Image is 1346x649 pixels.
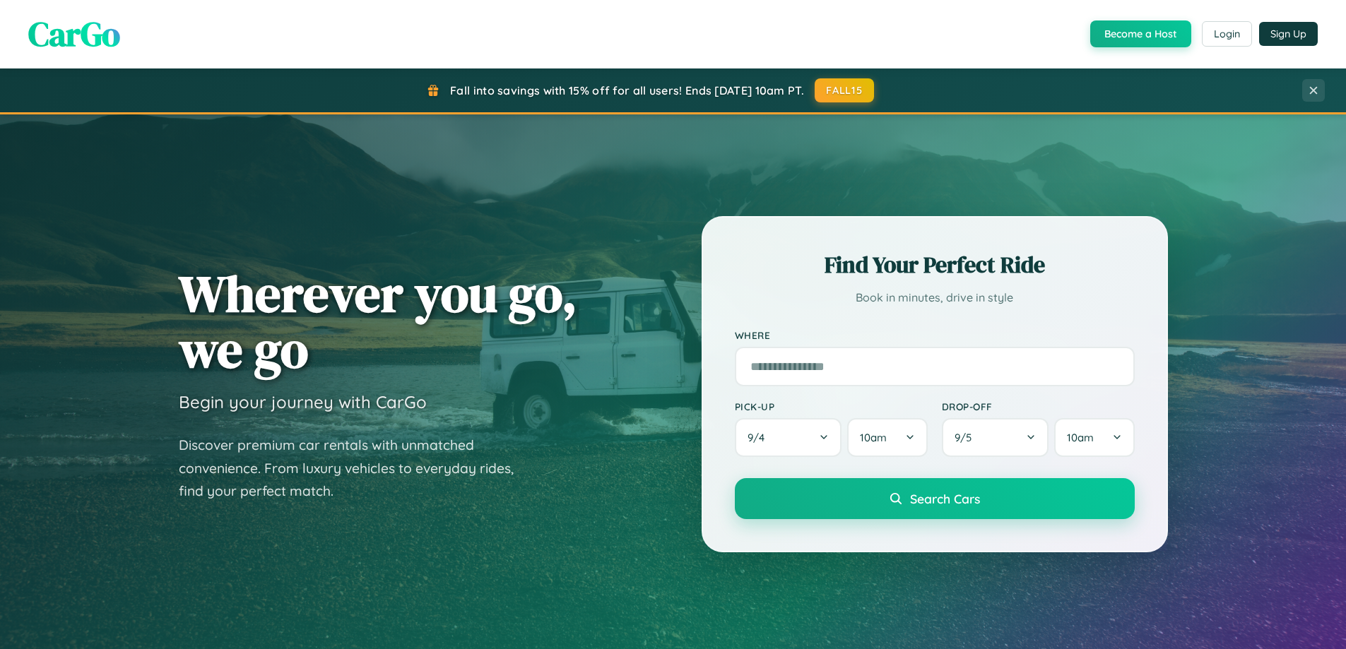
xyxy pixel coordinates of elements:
[910,491,980,506] span: Search Cars
[735,329,1135,341] label: Where
[1067,431,1094,444] span: 10am
[942,400,1135,412] label: Drop-off
[847,418,927,457] button: 10am
[860,431,887,444] span: 10am
[955,431,979,444] span: 9 / 5
[28,11,120,57] span: CarGo
[748,431,772,444] span: 9 / 4
[735,287,1135,308] p: Book in minutes, drive in style
[942,418,1049,457] button: 9/5
[179,391,427,412] h3: Begin your journey with CarGo
[735,478,1135,519] button: Search Cars
[179,434,532,503] p: Discover premium car rentals with unmatched convenience. From luxury vehicles to everyday rides, ...
[450,83,804,97] span: Fall into savings with 15% off for all users! Ends [DATE] 10am PT.
[1090,20,1191,47] button: Become a Host
[1054,418,1134,457] button: 10am
[179,266,577,377] h1: Wherever you go, we go
[735,418,842,457] button: 9/4
[735,249,1135,280] h2: Find Your Perfect Ride
[815,78,874,102] button: FALL15
[1259,22,1318,46] button: Sign Up
[735,400,928,412] label: Pick-up
[1202,21,1252,47] button: Login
